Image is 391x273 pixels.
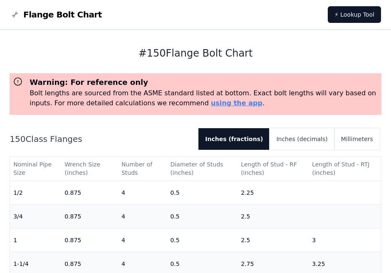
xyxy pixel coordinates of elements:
[10,9,102,20] a: Flange Bolt Chart LogoFlange Bolt Chart
[118,204,167,228] td: 4
[10,47,381,60] h1: # 150 Flange Bolt Chart
[328,6,381,23] a: ⚡ Lookup Tool
[23,9,102,20] span: Flange Bolt Chart
[10,181,61,204] td: 1/2
[167,157,238,181] th: Diameter of Studs (inches)
[167,228,238,252] td: 0.5
[211,99,262,107] a: using the app
[10,10,20,20] img: Flange Bolt Chart Logo
[30,77,378,88] h3: Warning: For reference only
[61,181,118,204] td: 0.875
[118,228,167,252] td: 4
[10,133,192,145] h2: 150 Class Flanges
[238,157,309,181] th: Length of Stud - RF (inches)
[167,181,238,204] td: 0.5
[238,204,309,228] td: 2.5
[238,228,309,252] td: 2.5
[30,88,378,108] p: Bolt lengths are sourced from the ASME standard listed at bottom. Exact bolt lengths will vary ba...
[118,157,167,181] th: Number of Studs
[61,157,118,181] th: Wrench Size (inches)
[334,128,380,150] button: Millimeters
[167,204,238,228] td: 0.5
[10,228,61,252] td: 1
[10,157,61,181] th: Nominal Pipe Size
[118,181,167,204] td: 4
[61,204,118,228] td: 0.875
[270,128,334,150] button: Inches (decimals)
[309,157,381,181] th: Length of Stud - RTJ (inches)
[198,128,270,150] button: Inches (fractions)
[10,204,61,228] td: 3/4
[238,181,309,204] td: 2.25
[309,228,381,252] td: 3
[61,228,118,252] td: 0.875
